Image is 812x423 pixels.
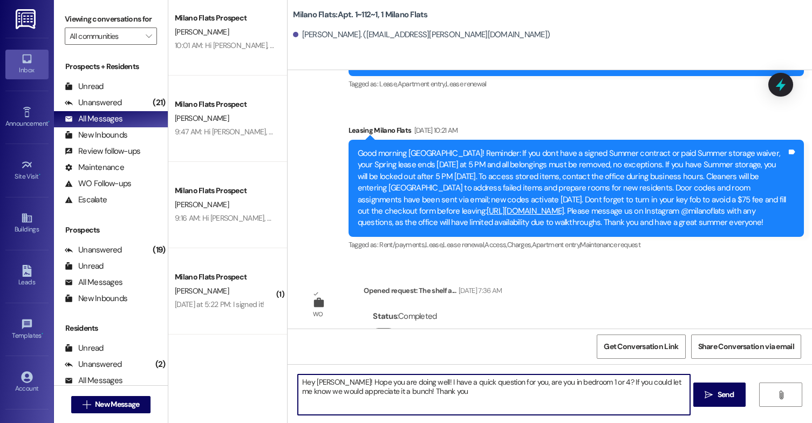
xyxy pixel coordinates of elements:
[5,262,49,291] a: Leads
[65,178,131,189] div: WO Follow-ups
[65,97,122,108] div: Unanswered
[398,79,446,88] span: Apartment entry ,
[175,200,229,209] span: [PERSON_NAME]
[175,271,275,283] div: Milano Flats Prospect
[349,125,804,140] div: Leasing Milano Flats
[446,79,487,88] span: Lease renewal
[146,32,152,40] i: 
[456,285,502,296] div: [DATE] 7:36 AM
[443,240,485,249] span: Lease renewal ,
[95,399,139,410] span: New Message
[379,240,425,249] span: Rent/payments ,
[150,94,168,111] div: (21)
[42,330,43,338] span: •
[718,389,734,400] span: Send
[293,29,550,40] div: [PERSON_NAME]. ([EMAIL_ADDRESS][PERSON_NAME][DOMAIN_NAME])
[65,359,122,370] div: Unanswered
[691,335,801,359] button: Share Conversation via email
[153,356,168,373] div: (2)
[65,113,122,125] div: All Messages
[16,9,38,29] img: ResiDesk Logo
[175,12,275,24] div: Milano Flats Prospect
[54,61,168,72] div: Prospects + Residents
[65,277,122,288] div: All Messages
[71,396,151,413] button: New Message
[412,125,458,136] div: [DATE] 10:21 AM
[175,27,229,37] span: [PERSON_NAME]
[373,311,397,322] b: Status
[532,240,581,249] span: Apartment entry ,
[65,343,104,354] div: Unread
[175,286,229,296] span: [PERSON_NAME]
[65,261,104,272] div: Unread
[597,335,685,359] button: Get Conversation Link
[5,50,49,79] a: Inbox
[425,240,443,249] span: Lease ,
[373,308,443,325] div: : Completed
[175,99,275,110] div: Milano Flats Prospect
[48,118,50,126] span: •
[5,368,49,397] a: Account
[65,244,122,256] div: Unanswered
[487,206,564,216] a: [URL][DOMAIN_NAME]
[5,156,49,185] a: Site Visit •
[39,171,40,179] span: •
[705,391,713,399] i: 
[65,81,104,92] div: Unread
[175,185,275,196] div: Milano Flats Prospect
[349,237,804,253] div: Tagged as:
[313,309,323,320] div: WO
[65,146,140,157] div: Review follow-ups
[604,341,678,352] span: Get Conversation Link
[364,285,502,300] div: Opened request: The shelf a...
[83,400,91,409] i: 
[580,240,640,249] span: Maintenance request
[293,9,427,21] b: Milano Flats: Apt. 1~112~1, 1 Milano Flats
[65,129,127,141] div: New Inbounds
[298,374,690,415] textarea: Hey [PERSON_NAME]! Hope you are doing well! I have a quick question for you, are you in bedroom 1...
[698,341,794,352] span: Share Conversation via email
[175,299,264,309] div: [DATE] at 5:22 PM: I signed it!
[65,293,127,304] div: New Inbounds
[65,162,124,173] div: Maintenance
[507,240,532,249] span: Charges ,
[358,148,787,229] div: Good morning [GEOGRAPHIC_DATA]! Reminder: If you dont have a signed Summer contract or paid Summe...
[54,224,168,236] div: Prospects
[399,328,439,339] label: Show details
[693,383,746,407] button: Send
[5,315,49,344] a: Templates •
[65,375,122,386] div: All Messages
[777,391,785,399] i: 
[379,79,397,88] span: Lease ,
[175,113,229,123] span: [PERSON_NAME]
[54,323,168,334] div: Residents
[349,76,804,92] div: Tagged as:
[5,209,49,238] a: Buildings
[70,28,140,45] input: All communities
[65,194,107,206] div: Escalate
[150,242,168,258] div: (19)
[485,240,507,249] span: Access ,
[65,11,157,28] label: Viewing conversations for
